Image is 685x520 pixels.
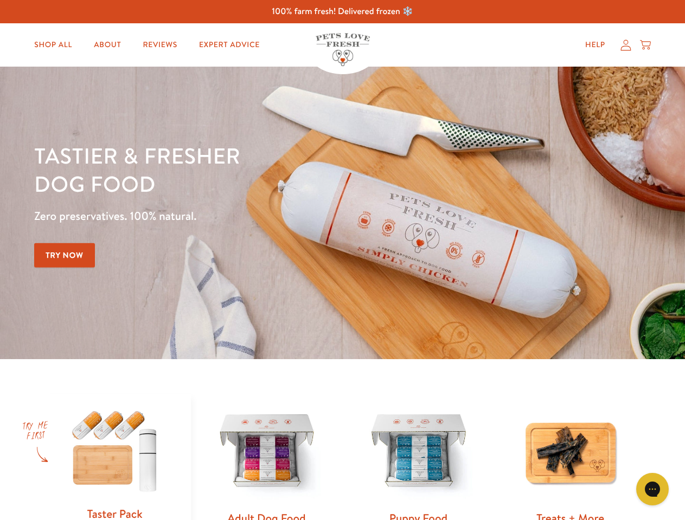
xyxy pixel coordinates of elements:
[25,34,81,56] a: Shop All
[85,34,130,56] a: About
[34,141,445,198] h1: Tastier & fresher dog food
[631,469,674,509] iframe: Gorgias live chat messenger
[577,34,614,56] a: Help
[190,34,268,56] a: Expert Advice
[34,206,445,226] p: Zero preservatives. 100% natural.
[316,33,370,66] img: Pets Love Fresh
[134,34,185,56] a: Reviews
[34,243,95,268] a: Try Now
